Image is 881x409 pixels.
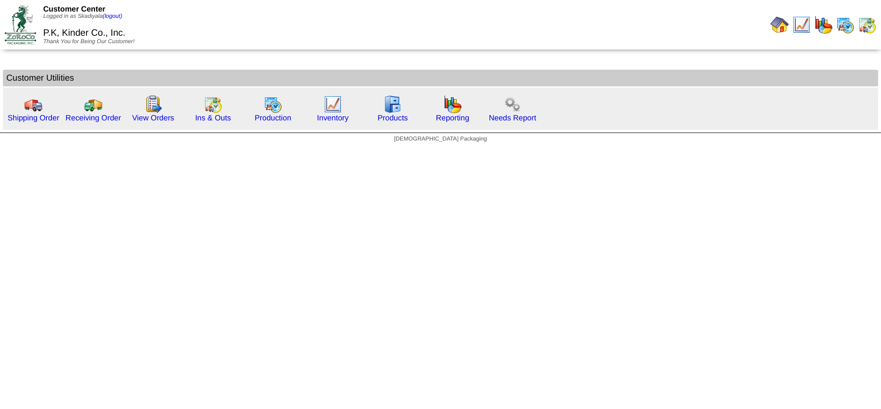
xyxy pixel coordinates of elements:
[489,113,536,122] a: Needs Report
[378,113,408,122] a: Products
[770,16,789,34] img: home.gif
[66,113,121,122] a: Receiving Order
[814,16,833,34] img: graph.gif
[43,5,105,13] span: Customer Center
[84,95,102,113] img: truck2.gif
[324,95,342,113] img: line_graph.gif
[255,113,291,122] a: Production
[132,113,174,122] a: View Orders
[858,16,876,34] img: calendarinout.gif
[436,113,469,122] a: Reporting
[383,95,402,113] img: cabinet.gif
[792,16,811,34] img: line_graph.gif
[3,70,878,86] td: Customer Utilities
[195,113,231,122] a: Ins & Outs
[43,13,122,20] span: Logged in as Skadiyala
[204,95,222,113] img: calendarinout.gif
[836,16,855,34] img: calendarprod.gif
[7,113,59,122] a: Shipping Order
[43,39,135,45] span: Thank You for Being Our Customer!
[144,95,162,113] img: workorder.gif
[43,28,126,38] span: P.K, Kinder Co., Inc.
[443,95,462,113] img: graph.gif
[102,13,122,20] a: (logout)
[264,95,282,113] img: calendarprod.gif
[24,95,43,113] img: truck.gif
[394,136,487,142] span: [DEMOGRAPHIC_DATA] Packaging
[5,5,36,44] img: ZoRoCo_Logo(Green%26Foil)%20jpg.webp
[503,95,522,113] img: workflow.png
[317,113,349,122] a: Inventory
